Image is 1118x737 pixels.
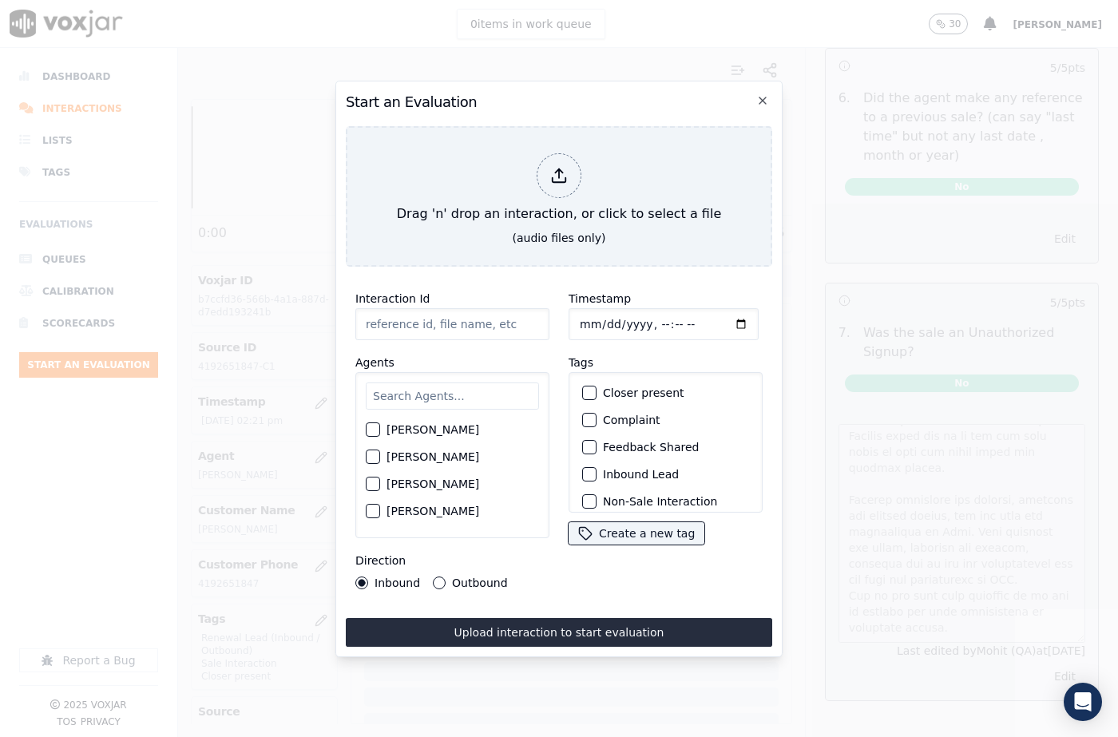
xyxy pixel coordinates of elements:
[346,126,772,267] button: Drag 'n' drop an interaction, or click to select a file (audio files only)
[366,382,539,410] input: Search Agents...
[355,308,549,340] input: reference id, file name, etc
[603,414,660,426] label: Complaint
[387,505,479,517] label: [PERSON_NAME]
[569,292,631,305] label: Timestamp
[391,147,727,230] div: Drag 'n' drop an interaction, or click to select a file
[603,469,679,480] label: Inbound Lead
[355,292,430,305] label: Interaction Id
[452,577,507,588] label: Outbound
[569,522,704,545] button: Create a new tag
[346,91,772,113] h2: Start an Evaluation
[603,387,684,398] label: Closer present
[569,356,593,369] label: Tags
[387,478,479,489] label: [PERSON_NAME]
[355,554,406,567] label: Direction
[355,356,394,369] label: Agents
[1064,683,1102,721] div: Open Intercom Messenger
[603,496,717,507] label: Non-Sale Interaction
[513,230,606,246] div: (audio files only)
[387,451,479,462] label: [PERSON_NAME]
[603,442,699,453] label: Feedback Shared
[375,577,420,588] label: Inbound
[387,424,479,435] label: [PERSON_NAME]
[346,618,772,647] button: Upload interaction to start evaluation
